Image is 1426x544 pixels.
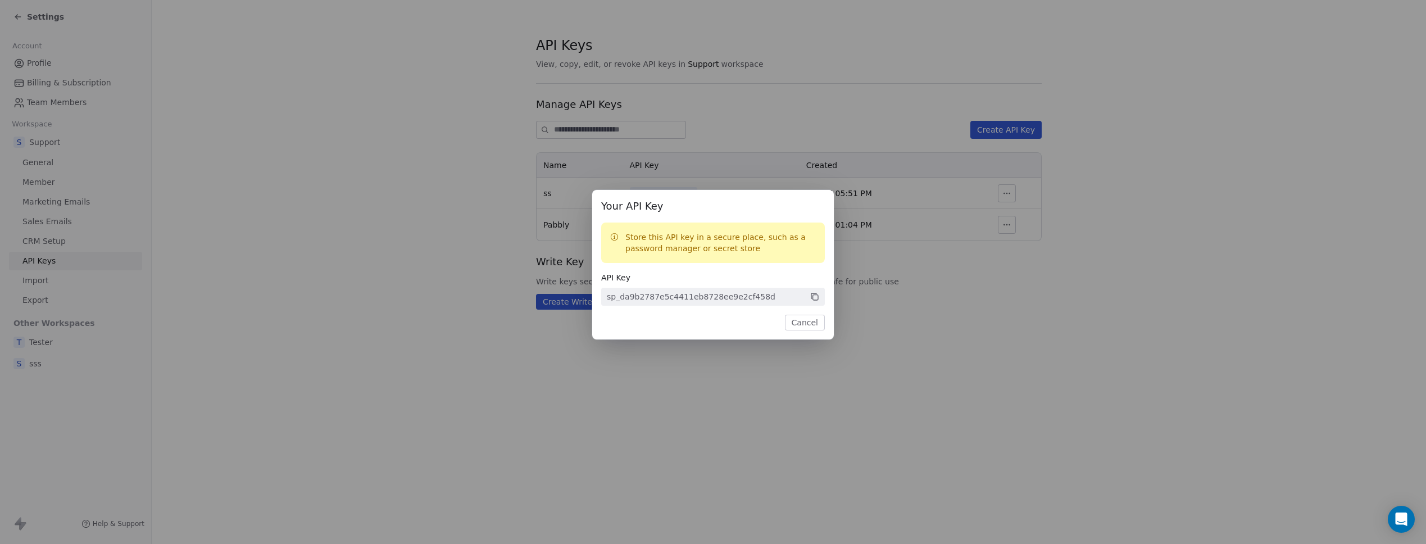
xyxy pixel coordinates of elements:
div: sp_da9b2787e5c4411eb8728ee9e2cf458d [607,291,775,302]
button: Cancel [785,315,825,330]
span: Your API Key [601,199,825,214]
span: API Key [601,272,825,283]
p: Store this API key in a secure place, such as a password manager or secret store [625,232,816,254]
